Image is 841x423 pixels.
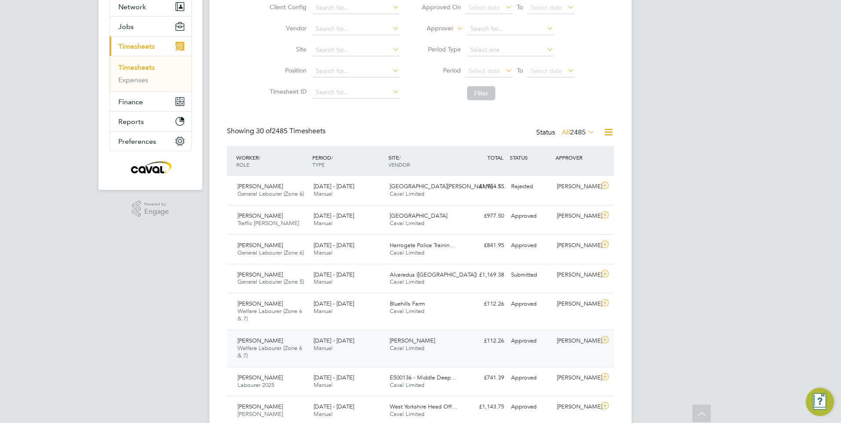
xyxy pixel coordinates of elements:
[462,371,508,385] div: £741.39
[414,24,453,33] label: Approver
[467,44,554,56] input: Select one
[388,161,410,168] span: VENDOR
[314,241,354,249] span: [DATE] - [DATE]
[238,374,283,381] span: [PERSON_NAME]
[267,24,307,32] label: Vendor
[238,307,302,322] span: Welfare Labourer (Zone 6 & 7)
[399,154,401,161] span: /
[462,209,508,223] div: £977.50
[313,2,399,14] input: Search for...
[238,241,283,249] span: [PERSON_NAME]
[462,238,508,253] div: £841.95
[236,161,249,168] span: ROLE
[508,209,553,223] div: Approved
[118,137,156,146] span: Preferences
[421,3,461,11] label: Approved On
[530,4,562,11] span: Select date
[390,249,424,256] span: Caval Limited
[390,344,424,352] span: Caval Limited
[390,182,507,190] span: [GEOGRAPHIC_DATA][PERSON_NAME] - S…
[467,86,495,100] button: Filter
[109,160,192,174] a: Go to home page
[238,271,283,278] span: [PERSON_NAME]
[390,241,455,249] span: Harrogate Police Trainin…
[553,150,599,165] div: APPROVER
[462,334,508,348] div: £112.26
[314,271,354,278] span: [DATE] - [DATE]
[238,182,283,190] span: [PERSON_NAME]
[806,388,834,416] button: Engage Resource Center
[553,297,599,311] div: [PERSON_NAME]
[570,128,586,137] span: 2485
[110,36,191,56] button: Timesheets
[314,278,333,285] span: Manual
[118,98,143,106] span: Finance
[313,65,399,77] input: Search for...
[267,45,307,53] label: Site
[508,334,553,348] div: Approved
[468,4,500,11] span: Select date
[390,190,424,197] span: Caval Limited
[331,154,333,161] span: /
[508,371,553,385] div: Approved
[314,381,333,389] span: Manual
[553,400,599,414] div: [PERSON_NAME]
[421,66,461,74] label: Period
[462,297,508,311] div: £112.26
[508,238,553,253] div: Approved
[313,86,399,98] input: Search for...
[390,219,424,227] span: Caval Limited
[118,117,144,126] span: Reports
[553,371,599,385] div: [PERSON_NAME]
[267,88,307,95] label: Timesheet ID
[256,127,272,135] span: 30 of
[313,44,399,56] input: Search for...
[562,128,595,137] label: All
[390,212,447,219] span: [GEOGRAPHIC_DATA]
[314,182,354,190] span: [DATE] - [DATE]
[110,56,191,91] div: Timesheets
[390,278,424,285] span: Caval Limited
[421,45,461,53] label: Period Type
[238,219,299,227] span: Traffic [PERSON_NAME]
[314,403,354,410] span: [DATE] - [DATE]
[313,23,399,35] input: Search for...
[238,381,274,389] span: Labourer 2025
[118,22,134,31] span: Jobs
[462,179,508,194] div: £1,964.55
[110,92,191,111] button: Finance
[314,190,333,197] span: Manual
[118,3,146,11] span: Network
[267,66,307,74] label: Position
[238,410,283,418] span: [PERSON_NAME]
[259,154,260,161] span: /
[128,160,172,174] img: caval-logo-retina.png
[536,127,596,139] div: Status
[314,344,333,352] span: Manual
[390,374,457,381] span: E500136 - Middle Deep…
[386,150,462,172] div: SITE
[314,219,333,227] span: Manual
[132,201,169,217] a: Powered byEngage
[238,278,304,285] span: General Labourer (Zone 5)
[553,268,599,282] div: [PERSON_NAME]
[390,337,435,344] span: [PERSON_NAME]
[238,300,283,307] span: [PERSON_NAME]
[238,403,283,410] span: [PERSON_NAME]
[390,403,457,410] span: West Yorkshire Head Off…
[110,112,191,131] button: Reports
[238,249,304,256] span: General Labourer (Zone 6)
[508,150,553,165] div: STATUS
[312,161,325,168] span: TYPE
[514,1,526,13] span: To
[553,179,599,194] div: [PERSON_NAME]
[390,271,477,278] span: Alvaredus ([GEOGRAPHIC_DATA])
[118,63,155,72] a: Timesheets
[314,249,333,256] span: Manual
[238,337,283,344] span: [PERSON_NAME]
[118,42,155,51] span: Timesheets
[390,300,425,307] span: Bluehills Farm
[144,201,169,208] span: Powered by
[468,67,500,75] span: Select date
[508,400,553,414] div: Approved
